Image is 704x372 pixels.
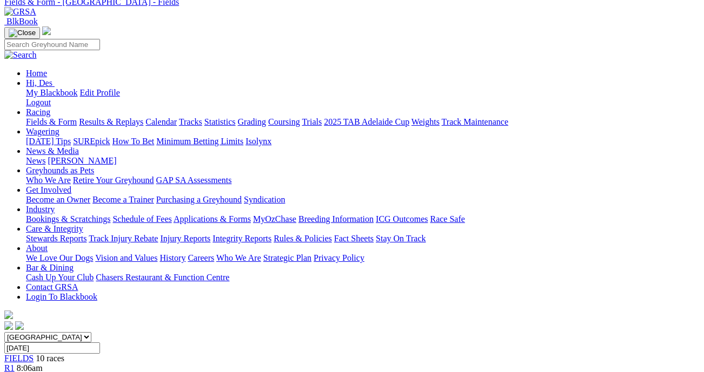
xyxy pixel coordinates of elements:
a: Careers [188,253,214,262]
a: Edit Profile [80,88,120,97]
a: 2025 TAB Adelaide Cup [324,117,409,126]
img: Search [4,50,37,60]
input: Search [4,39,100,50]
a: BlkBook [4,17,38,26]
img: Close [9,29,36,37]
a: Trials [302,117,322,126]
a: History [160,253,185,262]
a: Stay On Track [376,234,426,243]
div: Get Involved [26,195,700,205]
input: Select date [4,342,100,354]
span: 10 races [36,354,64,363]
a: How To Bet [112,137,155,146]
a: Stewards Reports [26,234,87,243]
div: Racing [26,117,700,127]
a: MyOzChase [253,214,296,224]
div: Greyhounds as Pets [26,175,700,185]
div: Industry [26,214,700,224]
a: Applications & Forms [174,214,251,224]
a: Who We Are [26,175,71,185]
a: Wagering [26,127,59,136]
a: Logout [26,98,51,107]
a: Purchasing a Greyhound [156,195,242,204]
a: Injury Reports [160,234,210,243]
div: Care & Integrity [26,234,700,244]
a: Grading [238,117,266,126]
button: Toggle navigation [4,27,40,39]
a: Chasers Restaurant & Function Centre [96,273,229,282]
a: About [26,244,48,253]
a: Calendar [145,117,177,126]
a: Bookings & Scratchings [26,214,110,224]
a: ICG Outcomes [376,214,428,224]
a: Greyhounds as Pets [26,166,94,175]
a: SUREpick [73,137,110,146]
img: twitter.svg [15,321,24,330]
div: About [26,253,700,263]
a: Statistics [204,117,236,126]
a: Track Injury Rebate [89,234,158,243]
div: News & Media [26,156,700,166]
a: Coursing [268,117,300,126]
a: Vision and Values [95,253,157,262]
a: Rules & Policies [274,234,332,243]
a: Track Maintenance [442,117,508,126]
a: Syndication [244,195,285,204]
a: Retire Your Greyhound [73,175,154,185]
a: Who We Are [216,253,261,262]
a: FIELDS [4,354,34,363]
div: Wagering [26,137,700,146]
a: Industry [26,205,55,214]
img: logo-grsa-white.png [42,26,51,35]
a: Breeding Information [298,214,374,224]
a: Cash Up Your Club [26,273,94,282]
a: Care & Integrity [26,224,83,233]
span: BlkBook [6,17,38,26]
a: Race Safe [430,214,464,224]
a: Become an Owner [26,195,90,204]
a: Tracks [179,117,202,126]
a: Get Involved [26,185,71,194]
a: Strategic Plan [263,253,311,262]
a: Results & Replays [79,117,143,126]
img: logo-grsa-white.png [4,310,13,319]
a: Minimum Betting Limits [156,137,243,146]
a: Become a Trainer [92,195,154,204]
a: Weights [411,117,440,126]
img: facebook.svg [4,321,13,330]
a: Home [26,69,47,78]
a: Login To Blackbook [26,292,97,301]
a: GAP SA Assessments [156,175,232,185]
div: Hi, Des [26,88,700,107]
a: Fact Sheets [334,234,374,243]
a: Privacy Policy [314,253,364,262]
a: My Blackbook [26,88,78,97]
span: Hi, Des [26,78,52,87]
a: Fields & Form [26,117,77,126]
div: Bar & Dining [26,273,700,282]
a: Bar & Dining [26,263,74,272]
a: [DATE] Tips [26,137,71,146]
a: [PERSON_NAME] [48,156,116,165]
a: News [26,156,45,165]
img: GRSA [4,7,36,17]
a: Racing [26,107,50,117]
a: Contact GRSA [26,282,78,292]
a: Isolynx [245,137,271,146]
a: Hi, Des [26,78,55,87]
a: Schedule of Fees [112,214,171,224]
a: Integrity Reports [212,234,271,243]
a: We Love Our Dogs [26,253,93,262]
a: News & Media [26,146,79,155]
